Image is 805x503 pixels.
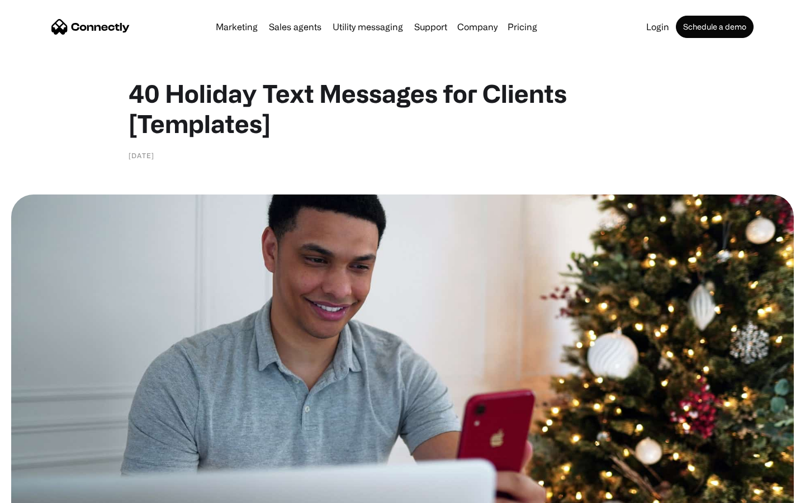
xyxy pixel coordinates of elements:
h1: 40 Holiday Text Messages for Clients [Templates] [129,78,676,139]
a: Schedule a demo [676,16,754,38]
a: home [51,18,130,35]
a: Sales agents [264,22,326,31]
a: Marketing [211,22,262,31]
a: Login [642,22,674,31]
ul: Language list [22,483,67,499]
a: Pricing [503,22,542,31]
a: Support [410,22,452,31]
aside: Language selected: English [11,483,67,499]
div: Company [454,19,501,35]
div: [DATE] [129,150,154,161]
div: Company [457,19,498,35]
a: Utility messaging [328,22,408,31]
